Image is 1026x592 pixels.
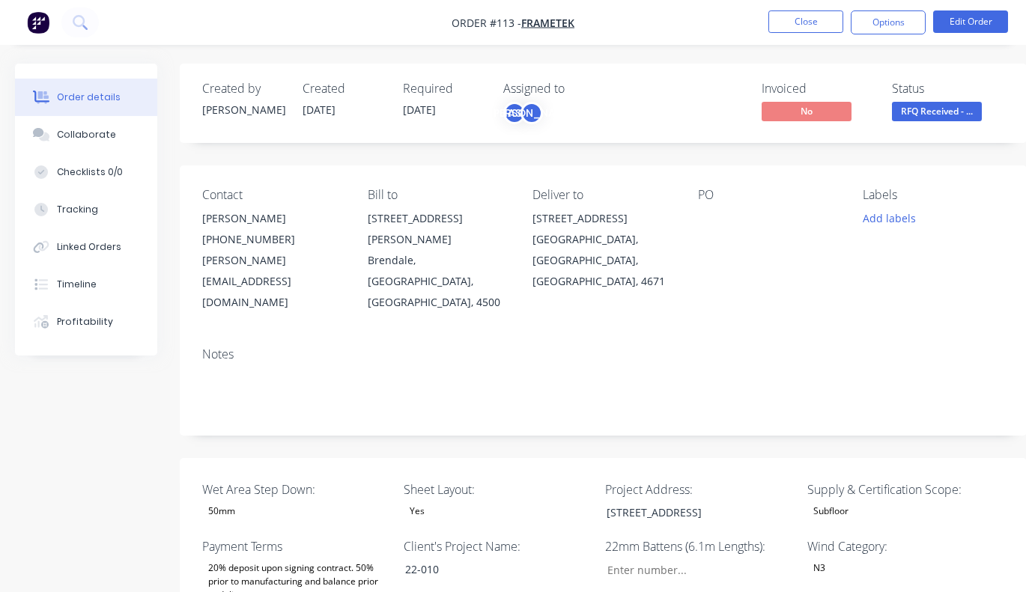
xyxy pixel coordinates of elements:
[368,188,509,202] div: Bill to
[520,102,543,124] div: [PERSON_NAME]
[27,11,49,34] img: Factory
[595,501,782,523] div: [STREET_ADDRESS]
[807,480,995,498] label: Supply & Certification Scope:
[532,208,674,292] div: [STREET_ADDRESS][GEOGRAPHIC_DATA], [GEOGRAPHIC_DATA], [GEOGRAPHIC_DATA], 4671
[15,266,157,303] button: Timeline
[863,188,1004,202] div: Labels
[202,501,241,521] div: 50mm
[15,191,157,228] button: Tracking
[807,537,995,555] label: Wind Category:
[368,208,509,250] div: [STREET_ADDRESS][PERSON_NAME]
[202,208,344,229] div: [PERSON_NAME]
[595,558,792,581] input: Enter number...
[57,203,98,216] div: Tracking
[57,165,123,179] div: Checklists 0/0
[605,537,792,555] label: 22mm Battens (6.1m Lengths):
[892,102,982,120] span: RFQ Received - ...
[202,229,344,250] div: [PHONE_NUMBER]
[403,82,485,96] div: Required
[503,102,526,124] div: AS
[452,16,521,30] span: Order #113 -
[57,315,113,329] div: Profitability
[532,188,674,202] div: Deliver to
[368,208,509,313] div: [STREET_ADDRESS][PERSON_NAME]Brendale, [GEOGRAPHIC_DATA], [GEOGRAPHIC_DATA], 4500
[202,480,389,498] label: Wet Area Step Down:
[521,16,574,30] a: Frametek
[303,82,385,96] div: Created
[605,480,792,498] label: Project Address:
[15,153,157,191] button: Checklists 0/0
[368,250,509,313] div: Brendale, [GEOGRAPHIC_DATA], [GEOGRAPHIC_DATA], 4500
[404,501,431,521] div: Yes
[892,102,982,124] button: RFQ Received - ...
[762,102,852,120] span: No
[202,82,285,96] div: Created by
[768,10,843,33] button: Close
[303,103,336,117] span: [DATE]
[15,228,157,266] button: Linked Orders
[202,347,1004,361] div: Notes
[57,128,116,141] div: Collaborate
[57,278,97,291] div: Timeline
[851,10,926,34] button: Options
[855,208,923,228] button: Add labels
[202,537,389,555] label: Payment Terms
[404,537,591,555] label: Client's Project Name:
[532,229,674,292] div: [GEOGRAPHIC_DATA], [GEOGRAPHIC_DATA], [GEOGRAPHIC_DATA], 4671
[403,103,436,117] span: [DATE]
[404,480,591,498] label: Sheet Layout:
[807,558,831,578] div: N3
[202,250,344,313] div: [PERSON_NAME][EMAIL_ADDRESS][DOMAIN_NAME]
[15,79,157,116] button: Order details
[503,82,653,96] div: Assigned to
[393,558,580,580] div: 22-010
[57,91,121,104] div: Order details
[933,10,1008,33] button: Edit Order
[202,208,344,313] div: [PERSON_NAME][PHONE_NUMBER][PERSON_NAME][EMAIL_ADDRESS][DOMAIN_NAME]
[532,208,674,229] div: [STREET_ADDRESS]
[202,188,344,202] div: Contact
[202,102,285,118] div: [PERSON_NAME]
[892,82,1004,96] div: Status
[807,501,855,521] div: Subfloor
[15,303,157,341] button: Profitability
[57,240,121,254] div: Linked Orders
[698,188,840,202] div: PO
[503,102,543,124] button: AS[PERSON_NAME]
[762,82,874,96] div: Invoiced
[15,116,157,153] button: Collaborate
